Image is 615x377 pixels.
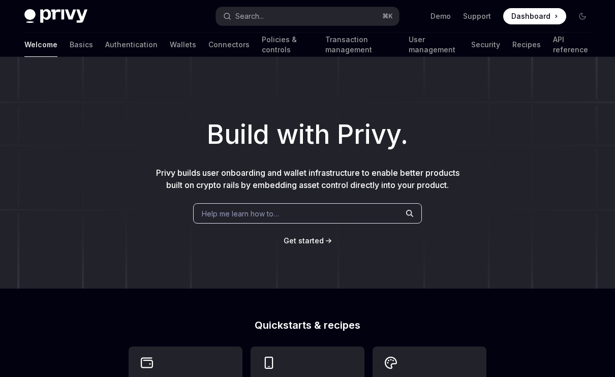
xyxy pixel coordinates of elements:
img: dark logo [24,9,87,23]
span: Help me learn how to… [202,208,279,219]
div: Search... [235,10,264,22]
a: Security [471,33,500,57]
a: Authentication [105,33,158,57]
a: Demo [430,11,451,21]
a: Get started [284,236,324,246]
h2: Quickstarts & recipes [129,320,486,330]
a: Dashboard [503,8,566,24]
a: Connectors [208,33,250,57]
a: Wallets [170,33,196,57]
a: Policies & controls [262,33,313,57]
a: User management [409,33,459,57]
span: Dashboard [511,11,550,21]
a: Welcome [24,33,57,57]
span: ⌘ K [382,12,393,20]
a: Support [463,11,491,21]
span: Get started [284,236,324,245]
a: Transaction management [325,33,396,57]
a: Basics [70,33,93,57]
a: API reference [553,33,591,57]
a: Recipes [512,33,541,57]
button: Toggle dark mode [574,8,591,24]
span: Privy builds user onboarding and wallet infrastructure to enable better products built on crypto ... [156,168,459,190]
h1: Build with Privy. [16,115,599,154]
button: Open search [216,7,399,25]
